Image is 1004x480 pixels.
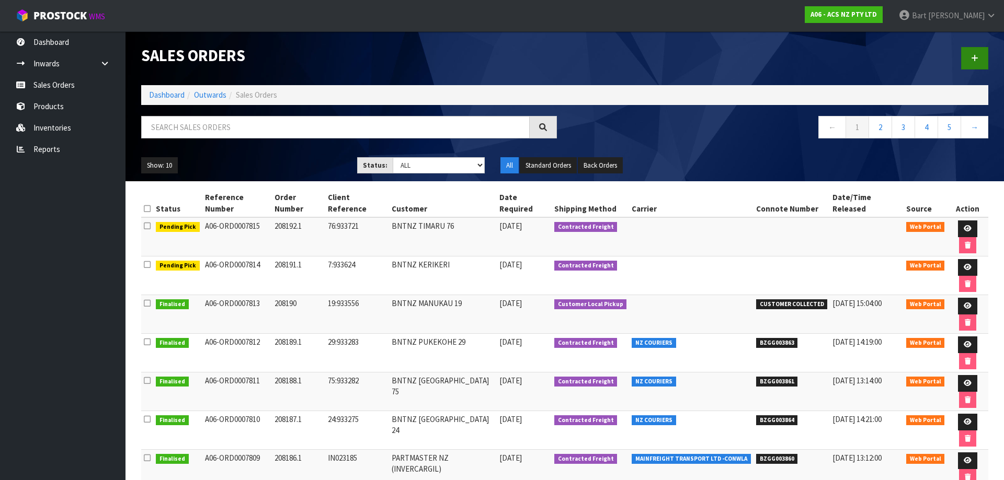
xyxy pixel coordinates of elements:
[906,222,945,232] span: Web Portal
[272,189,325,217] th: Order Number
[325,256,389,295] td: 7:933624
[832,376,882,385] span: [DATE] 13:14:00
[632,377,676,387] span: NZ COURIERS
[906,338,945,348] span: Web Portal
[202,189,272,217] th: Reference Number
[156,338,189,348] span: Finalised
[832,337,882,347] span: [DATE] 14:19:00
[754,189,830,217] th: Connote Number
[928,10,985,20] span: [PERSON_NAME]
[906,299,945,310] span: Web Portal
[632,454,751,464] span: MAINFREIGHT TRANSPORT LTD -CONWLA
[554,377,618,387] span: Contracted Freight
[554,454,618,464] span: Contracted Freight
[156,454,189,464] span: Finalised
[938,116,961,138] a: 5
[325,411,389,450] td: 24:933275
[141,157,178,174] button: Show: 10
[389,334,497,372] td: BNTNZ PUKEKOHE 29
[499,414,522,424] span: [DATE]
[325,217,389,256] td: 76:933721
[499,298,522,308] span: [DATE]
[202,411,272,450] td: A06-ORD0007810
[156,299,189,310] span: Finalised
[272,372,325,411] td: 208188.1
[906,454,945,464] span: Web Portal
[756,338,798,348] span: BZGG003863
[272,295,325,334] td: 208190
[499,221,522,231] span: [DATE]
[811,10,877,19] strong: A06 - ACS NZ PTY LTD
[552,189,630,217] th: Shipping Method
[141,47,557,64] h1: Sales Orders
[202,295,272,334] td: A06-ORD0007813
[499,260,522,270] span: [DATE]
[915,116,938,138] a: 4
[153,189,202,217] th: Status
[89,11,105,21] small: WMS
[325,295,389,334] td: 19:933556
[272,411,325,450] td: 208187.1
[756,454,798,464] span: BZGG003860
[554,415,618,426] span: Contracted Freight
[554,338,618,348] span: Contracted Freight
[389,217,497,256] td: BNTNZ TIMARU 76
[632,415,676,426] span: NZ COURIERS
[156,415,189,426] span: Finalised
[629,189,754,217] th: Carrier
[554,222,618,232] span: Contracted Freight
[141,116,530,138] input: Search sales orders
[202,217,272,256] td: A06-ORD0007815
[202,256,272,295] td: A06-ORD0007814
[904,189,948,217] th: Source
[202,334,272,372] td: A06-ORD0007812
[554,261,618,271] span: Contracted Freight
[499,376,522,385] span: [DATE]
[156,222,200,232] span: Pending Pick
[389,372,497,411] td: BNTNZ [GEOGRAPHIC_DATA] 75
[500,157,519,174] button: All
[632,338,676,348] span: NZ COURIERS
[363,161,387,170] strong: Status:
[869,116,892,138] a: 2
[389,256,497,295] td: BNTNZ KERIKERI
[202,372,272,411] td: A06-ORD0007811
[499,337,522,347] span: [DATE]
[832,298,882,308] span: [DATE] 15:04:00
[325,372,389,411] td: 75:933282
[272,334,325,372] td: 208189.1
[846,116,869,138] a: 1
[573,116,988,142] nav: Page navigation
[389,189,497,217] th: Customer
[906,377,945,387] span: Web Portal
[832,453,882,463] span: [DATE] 13:12:00
[497,189,552,217] th: Date Required
[272,217,325,256] td: 208192.1
[892,116,915,138] a: 3
[830,189,903,217] th: Date/Time Released
[149,90,185,100] a: Dashboard
[756,377,798,387] span: BZGG003861
[756,415,798,426] span: BZGG003864
[16,9,29,22] img: cube-alt.png
[912,10,927,20] span: Bart
[194,90,226,100] a: Outwards
[156,261,200,271] span: Pending Pick
[236,90,277,100] span: Sales Orders
[156,377,189,387] span: Finalised
[906,261,945,271] span: Web Portal
[325,189,389,217] th: Client Reference
[906,415,945,426] span: Web Portal
[389,411,497,450] td: BNTNZ [GEOGRAPHIC_DATA] 24
[832,414,882,424] span: [DATE] 14:21:00
[554,299,627,310] span: Customer Local Pickup
[578,157,623,174] button: Back Orders
[33,9,87,22] span: ProStock
[947,189,988,217] th: Action
[272,256,325,295] td: 208191.1
[818,116,846,138] a: ←
[389,295,497,334] td: BNTNZ MANUKAU 19
[520,157,577,174] button: Standard Orders
[961,116,988,138] a: →
[756,299,828,310] span: CUSTOMER COLLECTED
